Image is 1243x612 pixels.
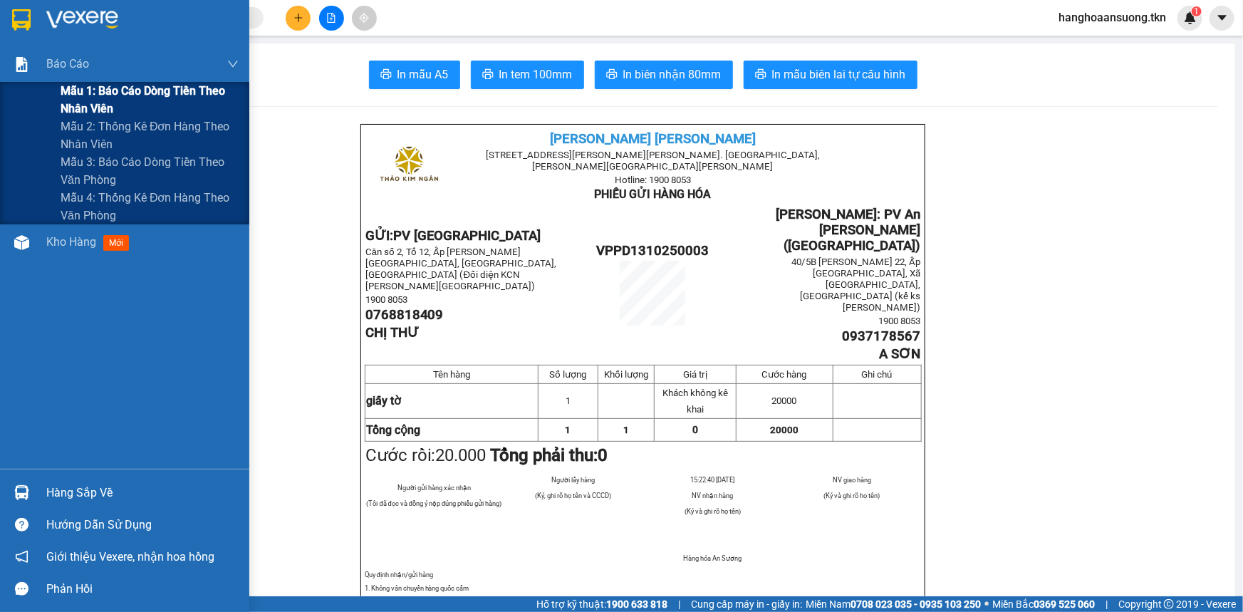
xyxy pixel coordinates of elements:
[12,9,31,31] img: logo-vxr
[365,584,469,592] span: 1. Không vân chuyển hàng quốc cấm
[776,207,921,254] span: [PERSON_NAME]: PV An [PERSON_NAME] ([GEOGRAPHIC_DATA])
[15,518,28,531] span: question-circle
[536,596,667,612] span: Hỗ trợ kỹ thuật:
[595,61,733,89] button: printerIn biên nhận 80mm
[103,235,129,251] span: mới
[823,492,880,499] span: (Ký và ghi rõ họ tên)
[471,61,584,89] button: printerIn tem 100mm
[692,492,733,499] span: NV nhận hàng
[46,514,239,536] div: Hướng dẫn sử dụng
[286,6,311,31] button: plus
[770,425,799,435] span: 20000
[606,598,667,610] strong: 1900 633 818
[359,13,369,23] span: aim
[662,388,728,415] span: Khách không kê khai
[397,66,449,83] span: In mẫu A5
[373,131,444,202] img: logo
[482,68,494,82] span: printer
[1034,598,1095,610] strong: 0369 525 060
[61,153,239,189] span: Mẫu 3: Báo cáo dòng tiền theo văn phòng
[692,424,698,435] span: 0
[433,369,470,380] span: Tên hàng
[46,548,214,566] span: Giới thiệu Vexere, nhận hoa hồng
[61,189,239,224] span: Mẫu 4: Thống kê đơn hàng theo văn phòng
[879,316,921,326] span: 1900 8053
[15,582,28,596] span: message
[227,58,239,70] span: down
[762,369,807,380] span: Cước hàng
[623,66,722,83] span: In biên nhận 80mm
[326,13,336,23] span: file-add
[61,118,239,153] span: Mẫu 2: Thống kê đơn hàng theo nhân viên
[685,507,741,515] span: (Ký và ghi rõ họ tên)
[367,499,502,507] span: (Tôi đã đọc và đồng ý nộp đúng phiếu gửi hàng)
[365,307,444,323] span: 0768818409
[683,554,742,562] span: Hàng hóa An Sương
[535,492,611,499] span: (Ký, ghi rõ họ tên và CCCD)
[1210,6,1234,31] button: caret-down
[1184,11,1197,24] img: icon-new-feature
[365,294,407,305] span: 1900 8053
[319,6,344,31] button: file-add
[566,395,571,406] span: 1
[551,476,595,484] span: Người lấy hàng
[623,425,629,435] span: 1
[366,423,420,437] strong: Tổng cộng
[1194,6,1199,16] span: 1
[365,325,419,341] span: CHỊ THƯ
[397,484,471,492] span: Người gửi hàng xác nhận
[862,369,893,380] span: Ghi chú
[491,445,608,465] strong: Tổng phải thu:
[1164,599,1174,609] span: copyright
[14,235,29,250] img: warehouse-icon
[596,243,709,259] span: VPPD1310250003
[598,445,608,465] span: 0
[755,68,766,82] span: printer
[604,369,648,380] span: Khối lượng
[772,66,906,83] span: In mẫu biên lai tự cấu hình
[691,596,802,612] span: Cung cấp máy in - giấy in:
[565,425,571,435] span: 1
[833,476,871,484] span: NV giao hàng
[293,13,303,23] span: plus
[365,228,541,244] strong: GỬI:
[851,598,981,610] strong: 0708 023 035 - 0935 103 250
[366,394,401,408] span: giấy tờ
[61,82,239,118] span: Mẫu 1: Báo cáo dòng tiền theo nhân viên
[352,6,377,31] button: aim
[744,61,917,89] button: printerIn mẫu biên lai tự cấu hình
[690,476,734,484] span: 15:22:40 [DATE]
[1192,6,1202,16] sup: 1
[606,68,618,82] span: printer
[46,482,239,504] div: Hàng sắp về
[365,445,608,465] span: Cước rồi:
[992,596,1095,612] span: Miền Bắc
[984,601,989,607] span: ⚪️
[595,187,712,201] span: PHIẾU GỬI HÀNG HÓA
[486,150,820,172] span: [STREET_ADDRESS][PERSON_NAME][PERSON_NAME]. [GEOGRAPHIC_DATA], [PERSON_NAME][GEOGRAPHIC_DATA][PER...
[792,256,921,313] span: 40/5B [PERSON_NAME] 22, Ấp [GEOGRAPHIC_DATA], Xã [GEOGRAPHIC_DATA], [GEOGRAPHIC_DATA] (kế ks [PE...
[380,68,392,82] span: printer
[843,328,921,344] span: 0937178567
[1106,596,1108,612] span: |
[46,235,96,249] span: Kho hàng
[550,131,756,147] span: [PERSON_NAME] [PERSON_NAME]
[499,66,573,83] span: In tem 100mm
[365,571,433,579] span: Quy định nhận/gửi hàng
[14,485,29,500] img: warehouse-icon
[678,596,680,612] span: |
[393,228,541,244] span: PV [GEOGRAPHIC_DATA]
[15,550,28,564] span: notification
[436,445,487,465] span: 20.000
[806,596,981,612] span: Miền Nam
[880,346,921,362] span: A SƠN
[365,247,557,291] span: Căn số 2, Tổ 12, Ấp [PERSON_NAME][GEOGRAPHIC_DATA], [GEOGRAPHIC_DATA], [GEOGRAPHIC_DATA] (Đối d...
[549,369,586,380] span: Số lượng
[46,55,89,73] span: Báo cáo
[1047,9,1177,26] span: hanghoaansuong.tkn
[369,61,460,89] button: printerIn mẫu A5
[683,369,707,380] span: Giá trị
[772,395,797,406] span: 20000
[14,57,29,72] img: solution-icon
[615,175,691,185] span: Hotline: 1900 8053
